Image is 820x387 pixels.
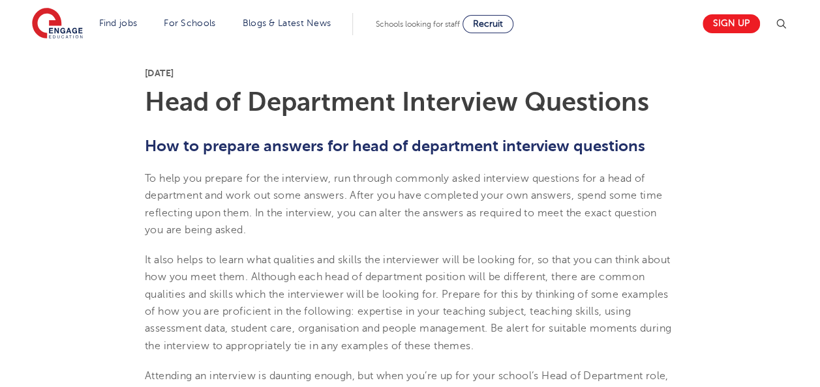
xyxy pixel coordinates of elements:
[32,8,83,40] img: Engage Education
[145,254,671,351] span: It also helps to learn what qualities and skills the interviewer will be looking for, so that you...
[703,14,760,33] a: Sign up
[145,137,645,155] span: How to prepare answers for head of department interview questions
[243,18,331,28] a: Blogs & Latest News
[164,18,215,28] a: For Schools
[463,15,513,33] a: Recruit
[145,68,675,78] p: [DATE]
[145,89,675,115] h1: Head of Department Interview Questions
[473,19,503,29] span: Recruit
[376,20,460,29] span: Schools looking for staff
[145,173,662,236] span: To help you prepare for the interview, run through commonly asked interview questions for a head ...
[99,18,138,28] a: Find jobs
